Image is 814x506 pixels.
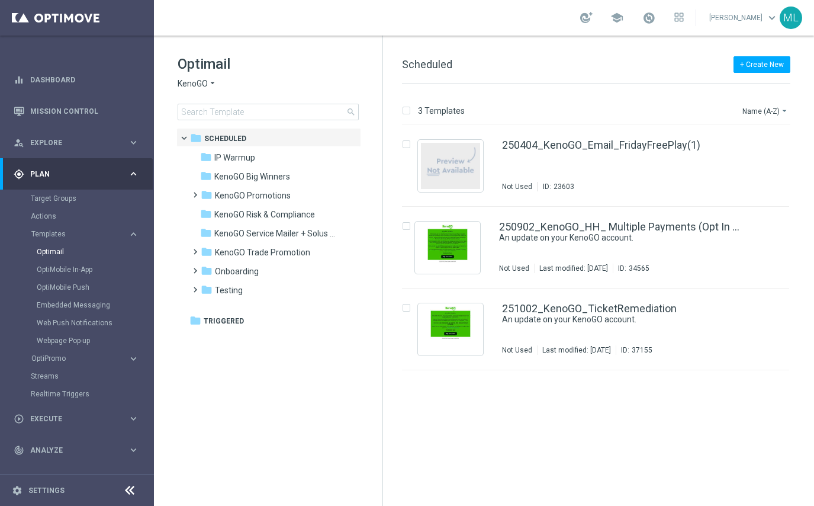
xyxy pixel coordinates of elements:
div: Not Used [499,264,529,273]
span: Triggered [204,316,244,326]
span: Execute [30,415,128,422]
a: Actions [31,212,123,221]
i: folder [201,284,213,296]
a: Mission Control [30,95,139,127]
img: 34565.jpeg [418,225,477,271]
span: KenoGO Service Mailer + Solus eDM [214,228,336,239]
div: person_search Explore keyboard_arrow_right [13,138,140,148]
i: folder [200,151,212,163]
a: Optimail [37,247,123,257]
div: Streams [31,367,153,385]
span: KenoGO Big Winners [214,171,290,182]
button: gps_fixed Plan keyboard_arrow_right [13,169,140,179]
div: OptiPromo [31,350,153,367]
i: equalizer [14,75,24,85]
button: OptiPromo keyboard_arrow_right [31,354,140,363]
div: Plan [14,169,128,180]
a: An update on your KenoGO account. [499,232,712,244]
i: settings [12,485,22,496]
div: Mission Control [14,95,139,127]
a: OptiMobile In-App [37,265,123,274]
div: OptiMobile In-App [37,261,153,278]
i: gps_fixed [14,169,24,180]
i: folder [190,132,202,144]
button: play_circle_outline Execute keyboard_arrow_right [13,414,140,424]
div: Realtime Triggers [31,385,153,403]
span: IP Warmup [214,152,255,163]
i: folder [200,208,212,220]
div: Press SPACE to select this row. [390,207,812,289]
div: Not Used [502,345,532,355]
button: track_changes Analyze keyboard_arrow_right [13,446,140,455]
button: Templates keyboard_arrow_right [31,229,140,239]
div: Explore [14,137,128,148]
div: Embedded Messaging [37,296,153,314]
div: Actions [31,207,153,225]
div: ID: [613,264,649,273]
div: Execute [14,414,128,424]
i: arrow_drop_down [780,106,789,116]
span: keyboard_arrow_down [765,11,778,24]
div: Webpage Pop-up [37,332,153,350]
a: Target Groups [31,194,123,203]
i: folder [201,265,213,277]
i: folder [201,189,213,201]
div: OptiMobile Push [37,278,153,296]
button: KenoGO arrow_drop_down [178,78,217,89]
i: track_changes [14,445,24,456]
i: keyboard_arrow_right [128,229,139,240]
i: keyboard_arrow_right [128,413,139,424]
div: OptiPromo [31,355,128,362]
div: An update on your KenoGO account. [499,232,739,244]
i: keyboard_arrow_right [128,168,139,180]
span: KenoGO Risk & Compliance [214,209,315,220]
span: Testing [215,285,243,296]
i: folder [200,227,212,239]
a: [PERSON_NAME]keyboard_arrow_down [708,9,780,27]
div: Templates [31,225,153,350]
h1: Optimail [178,55,359,73]
span: Analyze [30,447,128,454]
span: Templates [31,230,116,238]
a: Streams [31,372,123,381]
i: keyboard_arrow_right [128,444,139,456]
div: Web Push Notifications [37,314,153,332]
div: Press SPACE to select this row. [390,125,812,207]
button: Mission Control [13,107,140,116]
i: folder [201,246,213,258]
div: ID: [538,182,574,191]
img: noPreview.jpg [421,143,480,189]
div: Target Groups [31,190,153,207]
div: ML [780,7,802,29]
a: OptiMobile Push [37,283,123,292]
span: Onboarding [215,266,259,277]
span: school [610,11,623,24]
div: Last modified: [DATE] [535,264,613,273]
div: 34565 [629,264,649,273]
a: Settings [28,487,65,494]
div: An update on your KenoGO account. [502,314,739,325]
div: Dashboard [14,64,139,95]
div: Press SPACE to select this row. [390,289,812,370]
a: Webpage Pop-up [37,336,123,345]
a: Dashboard [30,64,139,95]
div: ID: [616,345,652,355]
span: KenoGO Promotions [215,190,291,201]
a: Realtime Triggers [31,389,123,399]
span: Plan [30,171,128,178]
i: keyboard_arrow_right [128,137,139,148]
button: equalizer Dashboard [13,75,140,85]
button: + Create New [733,56,790,73]
div: Last modified: [DATE] [538,345,616,355]
i: folder [200,170,212,182]
i: folder [189,315,201,326]
span: KenoGO [178,78,208,89]
span: Scheduled [204,133,246,144]
div: Templates [31,230,128,238]
span: Explore [30,139,128,146]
